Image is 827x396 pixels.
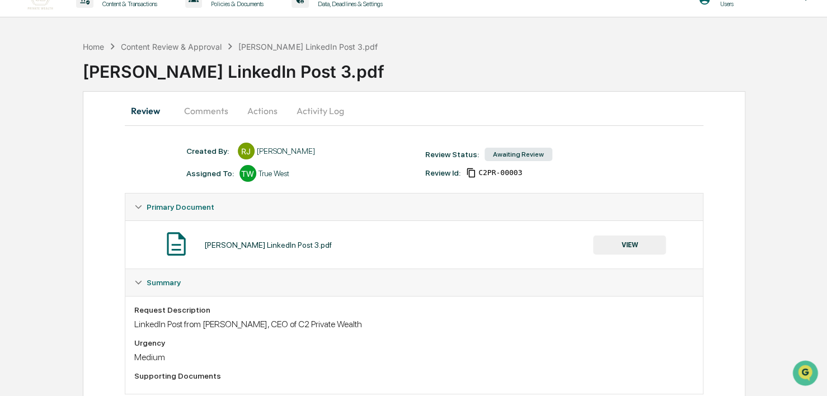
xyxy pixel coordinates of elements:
[288,97,353,124] button: Activity Log
[81,142,90,151] div: 🗄️
[22,141,72,152] span: Preclearance
[147,278,181,287] span: Summary
[134,371,694,380] div: Supporting Documents
[11,86,31,106] img: 1746055101610-c473b297-6a78-478c-a979-82029cc54cd1
[125,269,703,296] div: Summary
[186,169,234,178] div: Assigned To:
[11,23,204,41] p: How can we help?
[147,202,214,211] span: Primary Document
[134,319,694,329] div: LinkedIn Post from [PERSON_NAME], CEO of C2 Private Wealth
[125,97,175,124] button: Review
[134,305,694,314] div: Request Description
[175,97,237,124] button: Comments
[257,147,315,155] div: [PERSON_NAME]
[791,359,821,389] iframe: Open customer support
[186,147,232,155] div: Created By: ‎ ‎
[125,97,704,124] div: secondary tabs example
[238,143,255,159] div: RJ
[77,136,143,157] a: 🗄️Attestations
[162,230,190,258] img: Document Icon
[83,42,104,51] div: Home
[121,42,222,51] div: Content Review & Approval
[478,168,522,177] span: 2cc96e5c-7f89-4eee-882f-4af7919eb509
[190,89,204,102] button: Start new chat
[125,194,703,220] div: Primary Document
[134,338,694,347] div: Urgency
[204,241,332,249] div: [PERSON_NAME] LinkedIn Post 3.pdf
[134,352,694,362] div: Medium
[22,162,71,173] span: Data Lookup
[425,150,479,159] div: Review Status:
[111,190,135,198] span: Pylon
[239,165,256,182] div: TW
[7,136,77,157] a: 🖐️Preclearance
[7,158,75,178] a: 🔎Data Lookup
[38,97,142,106] div: We're available if you need us!
[79,189,135,198] a: Powered byPylon
[593,235,666,254] button: VIEW
[238,42,377,51] div: [PERSON_NAME] LinkedIn Post 3.pdf
[237,97,288,124] button: Actions
[11,142,20,151] div: 🖐️
[425,168,461,177] div: Review Id:
[125,220,703,268] div: Primary Document
[83,53,827,82] div: [PERSON_NAME] LinkedIn Post 3.pdf
[259,169,289,178] div: True West
[125,296,703,394] div: Summary
[38,86,184,97] div: Start new chat
[485,148,552,161] div: Awaiting Review
[11,163,20,172] div: 🔎
[92,141,139,152] span: Attestations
